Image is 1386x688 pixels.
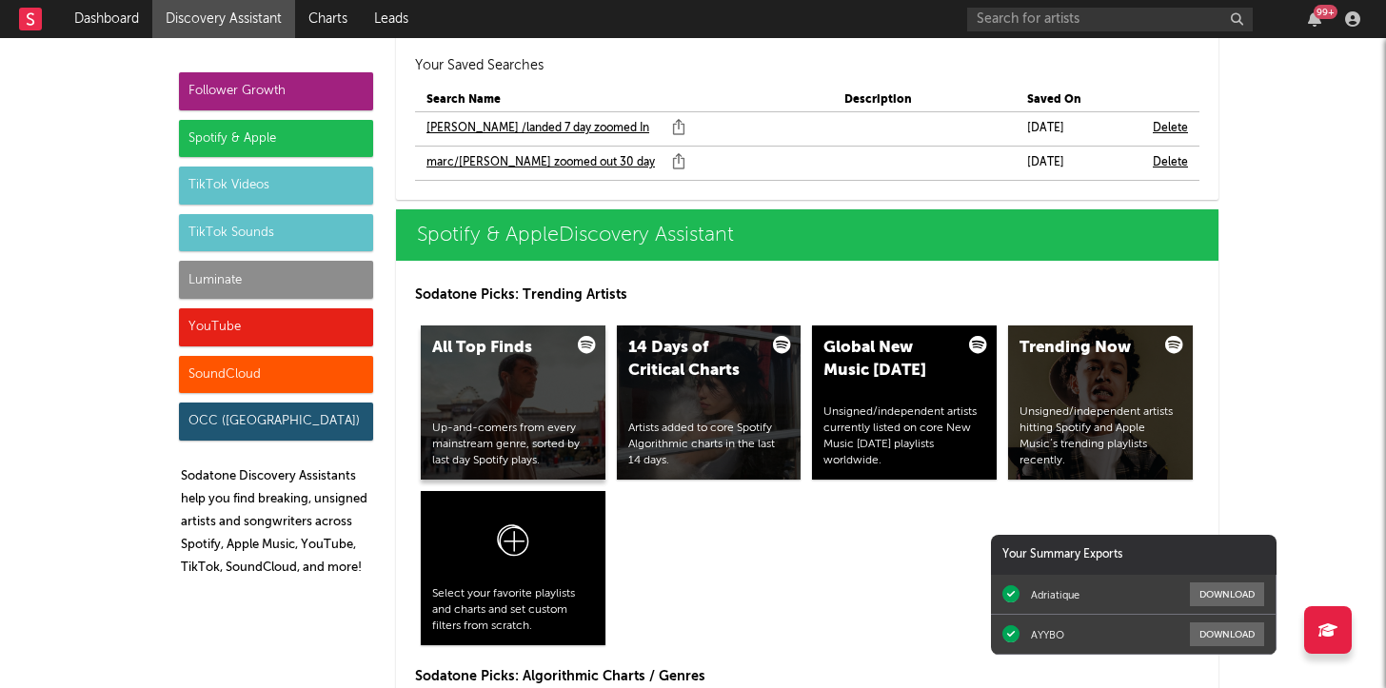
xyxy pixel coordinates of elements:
[179,167,373,205] div: TikTok Videos
[1141,111,1199,146] td: Delete
[421,491,605,645] a: Select your favorite playlists and charts and set custom filters from scratch.
[432,586,594,634] div: Select your favorite playlists and charts and set custom filters from scratch.
[179,72,373,110] div: Follower Growth
[628,421,790,468] div: Artists added to core Spotify Algorithmic charts in the last 14 days.
[833,88,1016,112] th: Description
[179,214,373,252] div: TikTok Sounds
[1314,5,1337,19] div: 99 +
[1020,337,1149,360] div: Trending Now
[967,8,1253,31] input: Search for artists
[179,120,373,158] div: Spotify & Apple
[396,209,1218,261] a: Spotify & AppleDiscovery Assistant
[1031,588,1079,601] div: Adriatique
[1190,622,1264,646] button: Download
[1016,146,1141,180] td: [DATE]
[432,421,594,468] div: Up-and-comers from every mainstream genre, sorted by last day Spotify plays.
[1190,582,1264,606] button: Download
[617,325,802,480] a: 14 Days of Critical ChartsArtists added to core Spotify Algorithmic charts in the last 14 days.
[1031,628,1064,641] div: AYYBO
[1016,111,1141,146] td: [DATE]
[628,337,758,383] div: 14 Days of Critical Charts
[812,325,997,480] a: Global New Music [DATE]Unsigned/independent artists currently listed on core New Music [DATE] pla...
[415,88,833,112] th: Search Name
[179,403,373,441] div: OCC ([GEOGRAPHIC_DATA])
[426,151,655,174] a: marc/[PERSON_NAME] zoomed out 30 day
[991,535,1277,575] div: Your Summary Exports
[1141,146,1199,180] td: Delete
[179,261,373,299] div: Luminate
[415,284,1199,306] p: Sodatone Picks: Trending Artists
[1008,325,1193,480] a: Trending NowUnsigned/independent artists hitting Spotify and Apple Music’s trending playlists rec...
[432,337,562,360] div: All Top Finds
[415,665,1199,688] p: Sodatone Picks: Algorithmic Charts / Genres
[181,465,373,580] p: Sodatone Discovery Assistants help you find breaking, unsigned artists and songwriters across Spo...
[823,404,985,468] div: Unsigned/independent artists currently listed on core New Music [DATE] playlists worldwide.
[179,356,373,394] div: SoundCloud
[421,325,605,480] a: All Top FindsUp-and-comers from every mainstream genre, sorted by last day Spotify plays.
[179,308,373,346] div: YouTube
[426,117,649,140] a: [PERSON_NAME] /landed 7 day zoomed In
[1020,404,1181,468] div: Unsigned/independent artists hitting Spotify and Apple Music’s trending playlists recently.
[823,337,953,383] div: Global New Music [DATE]
[1308,11,1321,27] button: 99+
[1016,88,1141,112] th: Saved On
[415,54,1199,77] h2: Your Saved Searches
